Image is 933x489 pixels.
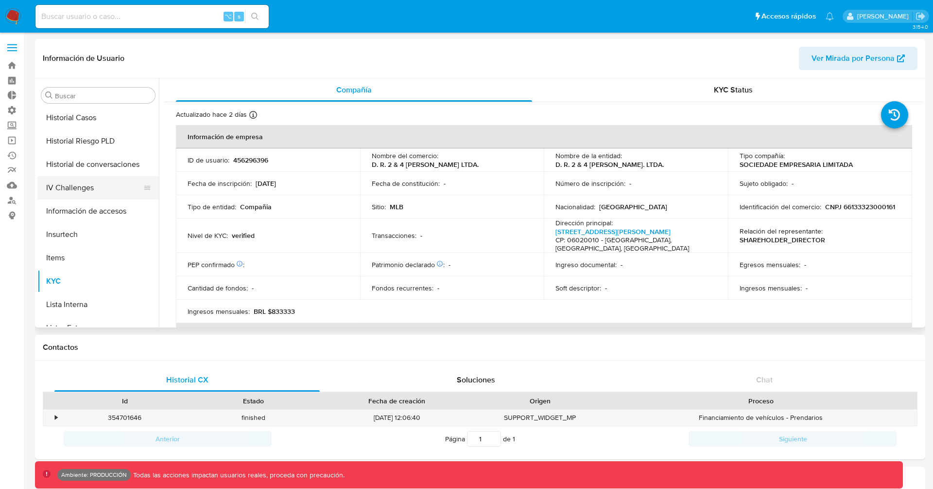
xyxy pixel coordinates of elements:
span: Ver Mirada por Persona [812,47,895,70]
p: Nacionalidad : [555,202,595,211]
span: s [238,12,241,21]
button: Siguiente [689,431,897,447]
p: - [806,284,808,292]
button: Listas Externas [37,316,159,340]
h1: Contactos [43,343,917,352]
p: Ambiente: PRODUCCIÓN [61,473,127,477]
span: Chat [756,374,773,385]
p: Soft descriptor : [555,284,601,292]
input: Buscar usuario o caso... [35,10,269,23]
p: - [804,260,806,269]
button: Información de accesos [37,199,159,223]
th: Datos de contacto [176,323,912,346]
p: [DATE] [256,179,276,188]
p: - [437,284,439,292]
p: - [444,179,446,188]
div: Fecha de creación [325,396,468,406]
p: Dirección principal : [555,218,613,227]
p: - [449,260,450,269]
span: KYC Status [714,84,753,95]
span: Soluciones [457,374,495,385]
p: Transacciones : [372,231,416,240]
button: Lista Interna [37,293,159,316]
div: [DATE] 12:06:40 [318,410,475,426]
p: Fecha de constitución : [372,179,440,188]
p: Fondos recurrentes : [372,284,433,292]
button: Insurtech [37,223,159,246]
div: Origen [483,396,598,406]
button: IV Challenges [37,176,151,199]
p: Compañia [240,202,272,211]
p: Ingresos mensuales : [740,284,802,292]
p: Nombre de la entidad : [555,151,622,160]
p: Fecha de inscripción : [188,179,252,188]
a: Salir [916,11,926,21]
button: search-icon [245,10,265,23]
p: Nombre del comercio : [372,151,438,160]
button: Historial Casos [37,106,159,129]
p: Tipo de entidad : [188,202,236,211]
p: - [605,284,607,292]
p: Cantidad de fondos : [188,284,248,292]
div: finished [189,410,318,426]
p: - [792,179,794,188]
p: - [621,260,622,269]
p: Sujeto obligado : [740,179,788,188]
a: [STREET_ADDRESS][PERSON_NAME] [555,227,671,236]
p: SOCIEDADE EMPRESARIA LIMITADA [740,160,853,169]
div: SUPPORT_WIDGET_MP [476,410,605,426]
button: Items [37,246,159,270]
div: 354701646 [60,410,189,426]
span: Historial CX [166,374,208,385]
div: Estado [196,396,311,406]
span: 1 [513,434,515,444]
button: Historial Riesgo PLD [37,129,159,153]
th: Información de empresa [176,125,912,148]
p: Número de inscripción : [555,179,625,188]
button: Anterior [63,431,272,447]
p: SHAREHOLDER_DIRECTOR [740,235,825,244]
p: Todas las acciones impactan usuarios reales, proceda con precaución. [131,471,345,480]
p: D. R. 2 & 4 [PERSON_NAME]. LTDA. [555,160,664,169]
p: Ingresos mensuales : [188,307,250,316]
button: Historial de conversaciones [37,153,159,176]
span: ⌥ [225,12,232,21]
p: - [252,284,254,292]
p: - [629,179,631,188]
div: Id [67,396,182,406]
span: Página de [445,431,515,447]
span: Compañía [336,84,372,95]
h1: Información de Usuario [43,54,124,63]
p: MLB [390,202,403,211]
p: D. R. 2 & 4 [PERSON_NAME] LTDA. [372,160,479,169]
a: Notificaciones [826,12,834,20]
p: Ingreso documental : [555,260,617,269]
p: Patrimonio declarado : [372,260,445,269]
div: Proceso [611,396,910,406]
p: Actualizado hace 2 días [176,110,247,119]
p: BRL $833333 [254,307,295,316]
p: ID de usuario : [188,156,229,164]
p: PEP confirmado : [188,260,244,269]
p: Nivel de KYC : [188,231,228,240]
p: Identificación del comercio : [740,202,821,211]
p: Tipo compañía : [740,151,785,160]
p: Egresos mensuales : [740,260,800,269]
p: - [420,231,422,240]
h4: CP: 06020010 - [GEOGRAPHIC_DATA], [GEOGRAPHIC_DATA], [GEOGRAPHIC_DATA] [555,236,712,253]
p: 456296396 [233,156,268,164]
div: Financiamiento de vehículos - Prendarios [605,410,917,426]
button: Buscar [45,91,53,99]
button: Ver Mirada por Persona [799,47,917,70]
input: Buscar [55,91,151,100]
p: Sitio : [372,202,386,211]
div: • [55,413,57,422]
p: verified [232,231,255,240]
span: Accesos rápidos [761,11,816,21]
p: [GEOGRAPHIC_DATA] [599,202,667,211]
p: CNPJ 66133323000161 [825,202,895,211]
button: KYC [37,270,159,293]
p: Relación del representante : [740,227,823,235]
p: juan.jsosa@mercadolibre.com.co [857,12,912,21]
